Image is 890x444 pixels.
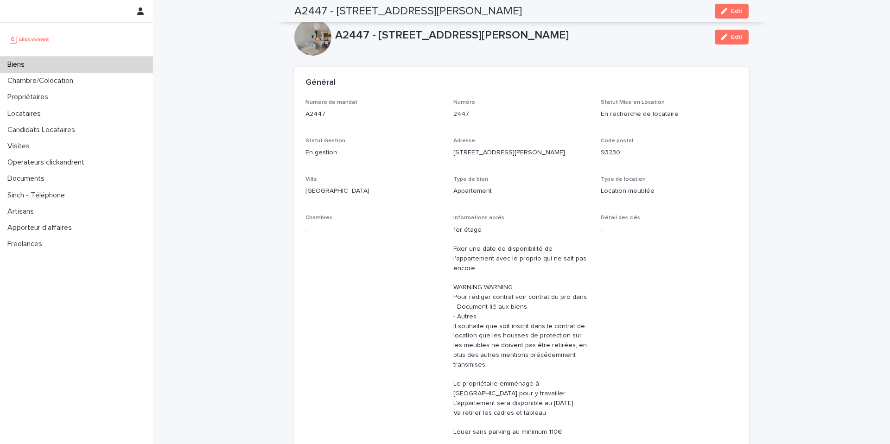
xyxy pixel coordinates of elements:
p: Biens [4,60,32,69]
span: Code postal [601,138,633,144]
span: Numéro [453,100,475,105]
p: Sinch - Téléphone [4,191,72,200]
span: Statut Mise en Location [601,100,665,105]
p: En gestion [305,148,442,158]
p: Candidats Locataires [4,126,83,134]
p: Apporteur d'affaires [4,223,79,232]
p: [STREET_ADDRESS][PERSON_NAME] [453,148,590,158]
p: Visites [4,142,37,151]
p: Appartement [453,186,590,196]
p: Location meublée [601,186,737,196]
p: A2447 [305,109,442,119]
button: Edit [715,4,749,19]
p: 93230 [601,148,737,158]
p: En recherche de locataire [601,109,737,119]
span: Edit [731,8,743,14]
p: Freelances [4,240,50,248]
p: Documents [4,174,52,183]
p: Chambre/Colocation [4,76,81,85]
span: Statut Gestion [305,138,345,144]
span: Chambres [305,215,332,221]
img: UCB0brd3T0yccxBKYDjQ [7,30,52,49]
p: Operateurs clickandrent [4,158,92,167]
p: - [601,225,737,235]
span: Adresse [453,138,475,144]
p: A2447 - [STREET_ADDRESS][PERSON_NAME] [335,29,707,42]
p: Locataires [4,109,48,118]
p: Propriétaires [4,93,56,101]
span: Détail des clés [601,215,640,221]
span: Informations accès [453,215,504,221]
p: - [305,225,442,235]
span: Numéro de mandat [305,100,357,105]
span: Edit [731,34,743,40]
span: Type de location [601,177,646,182]
p: [GEOGRAPHIC_DATA] [305,186,442,196]
button: Edit [715,30,749,44]
h2: Général [305,78,336,88]
p: 2447 [453,109,590,119]
span: Type de bien [453,177,488,182]
h2: A2447 - [STREET_ADDRESS][PERSON_NAME] [294,5,522,18]
span: Ville [305,177,317,182]
p: Artisans [4,207,41,216]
